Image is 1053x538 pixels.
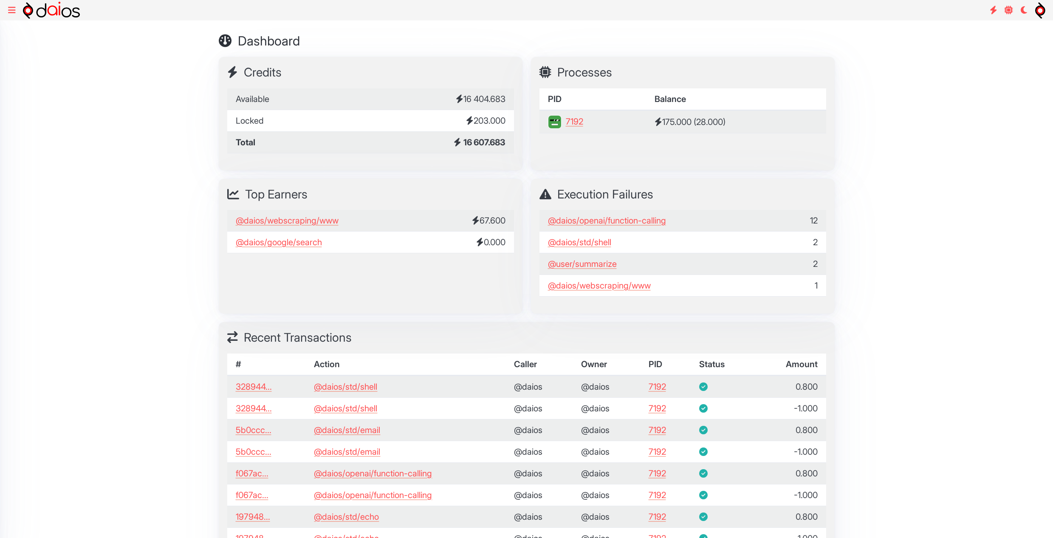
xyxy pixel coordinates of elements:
th: Balance [646,88,826,110]
td: 175.000 (28.000) [646,110,826,133]
a: 7192 [649,382,666,392]
h2: Recent Transactions [227,331,826,345]
td: @daios [505,441,573,462]
a: @daios/openai/function-calling [314,468,432,479]
th: Caller [505,354,573,376]
td: 16 404.683 [348,88,514,110]
td: 203.000 [348,110,514,131]
h2: Top Earners [227,187,514,202]
td: @daios [573,441,640,462]
a: 7192 [649,512,666,522]
th: # [227,354,306,376]
h2: Processes [539,65,826,80]
a: @daios/openai/function-calling [548,215,666,226]
td: 2 [782,253,826,275]
td: @daios [505,506,573,527]
td: -1.000 [754,397,826,419]
a: 5b0ccc... [236,447,271,457]
th: PID [539,88,646,110]
th: Owner [573,354,640,376]
a: @user/summarize [548,259,617,269]
a: 7192 [548,116,583,127]
a: 7192 [649,425,666,435]
td: Available [227,88,349,110]
img: symbol.svg [1035,2,1045,19]
td: 0.800 [754,506,826,527]
td: 2 [782,232,826,253]
td: 12 [782,210,826,232]
td: 0.800 [754,375,826,397]
a: @daios/std/shell [314,403,377,413]
td: Locked [227,110,349,131]
td: @daios [573,506,640,527]
a: 328944... [236,403,272,413]
a: @daios/std/echo [314,512,379,522]
td: 0.800 [754,419,826,441]
a: 328944... [236,382,272,392]
a: @daios/std/email [314,425,380,435]
a: @daios/webscraping/www [236,215,339,226]
td: @daios [573,484,640,506]
td: @daios [573,397,640,419]
h2: Execution Failures [539,187,826,202]
td: 0.800 [754,462,826,484]
th: Action [305,354,505,376]
td: -1.000 [754,441,826,462]
strong: 16 607.683 [463,137,505,147]
td: -1.000 [754,484,826,506]
td: @daios [505,397,573,419]
td: @daios [505,375,573,397]
td: 67.600 [429,210,514,232]
a: @daios/std/shell [314,382,377,392]
a: @daios/webscraping/www [548,280,651,291]
a: @daios/std/shell [548,237,611,247]
th: Amount [754,354,826,376]
a: 7192 [649,490,666,500]
a: f067ac... [236,468,268,479]
td: 0.000 [429,232,514,253]
td: 1 [782,275,826,297]
strong: Total [236,137,255,147]
h1: Dashboard [219,33,835,48]
a: 5b0ccc... [236,425,271,435]
h2: Credits [227,65,514,80]
a: 197948... [236,512,270,522]
td: @daios [505,462,573,484]
a: @daios/std/email [314,447,380,457]
td: @daios [505,484,573,506]
a: 7192 [649,447,666,457]
img: logo-h.svg [23,2,80,19]
td: @daios [573,462,640,484]
a: @daios/openai/function-calling [314,490,432,500]
td: @daios [573,419,640,441]
img: Process Icon [548,115,562,129]
th: PID [640,354,691,376]
th: Status [691,354,754,376]
td: @daios [573,375,640,397]
a: f067ac... [236,490,268,500]
a: 7192 [649,468,666,479]
a: @daios/google/search [236,237,322,247]
a: 7192 [649,403,666,413]
td: @daios [505,419,573,441]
